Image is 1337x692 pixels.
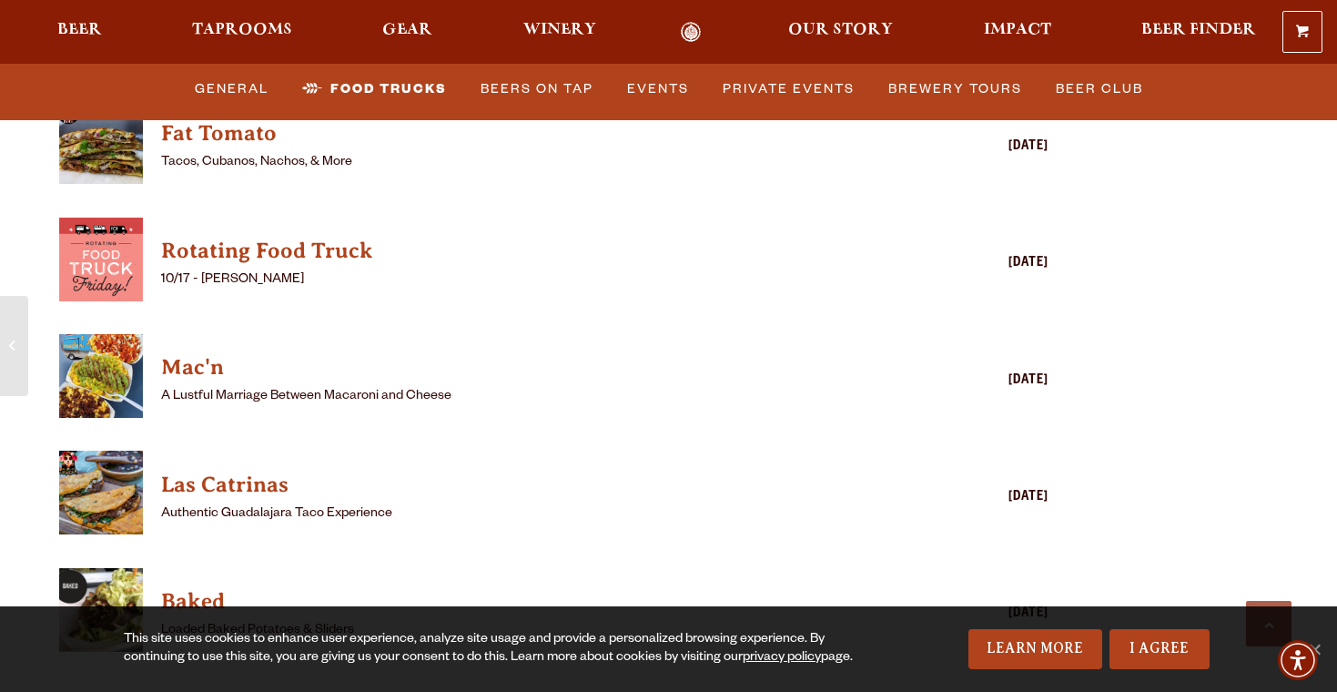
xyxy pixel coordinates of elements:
[161,116,895,152] a: View Fat Tomato details (opens in a new window)
[59,334,143,428] a: View Mac'n details (opens in a new window)
[620,68,696,110] a: Events
[161,504,895,525] p: Authentic Guadalajara Taco Experience
[903,253,1048,275] div: [DATE]
[124,631,871,667] div: This site uses cookies to enhance user experience, analyze site usage and provide a personalized ...
[903,371,1048,392] div: [DATE]
[161,587,895,616] h4: Baked
[903,487,1048,509] div: [DATE]
[370,22,444,43] a: Gear
[788,23,893,37] span: Our Story
[57,23,102,37] span: Beer
[161,584,895,620] a: View Baked details (opens in a new window)
[473,68,601,110] a: Beers on Tap
[59,218,143,311] a: View Rotating Food Truck details (opens in a new window)
[968,629,1102,669] a: Learn More
[46,22,114,43] a: Beer
[161,233,895,270] a: View Rotating Food Truck details (opens in a new window)
[1048,68,1150,110] a: Beer Club
[1278,640,1318,680] div: Accessibility Menu
[59,568,143,652] img: thumbnail food truck
[1109,629,1210,669] a: I Agree
[59,451,143,534] img: thumbnail food truck
[161,152,895,174] p: Tacos, Cubanos, Nachos, & More
[161,353,895,382] h4: Mac'n
[776,22,905,43] a: Our Story
[903,137,1048,158] div: [DATE]
[984,23,1051,37] span: Impact
[59,100,143,194] a: View Fat Tomato details (opens in a new window)
[382,23,432,37] span: Gear
[1129,22,1268,43] a: Beer Finder
[656,22,724,43] a: Odell Home
[903,604,1048,626] div: [DATE]
[161,386,895,408] p: A Lustful Marriage Between Macaroni and Cheese
[161,119,895,148] h4: Fat Tomato
[161,467,895,504] a: View Las Catrinas details (opens in a new window)
[295,68,454,110] a: Food Trucks
[161,237,895,266] h4: Rotating Food Truck
[161,270,895,291] p: 10/17 - [PERSON_NAME]
[1141,23,1256,37] span: Beer Finder
[161,350,895,386] a: View Mac'n details (opens in a new window)
[161,471,895,500] h4: Las Catrinas
[1246,601,1291,646] a: Scroll to top
[180,22,304,43] a: Taprooms
[972,22,1063,43] a: Impact
[523,23,596,37] span: Winery
[59,334,143,418] img: thumbnail food truck
[59,218,143,301] img: thumbnail food truck
[59,568,143,662] a: View Baked details (opens in a new window)
[512,22,608,43] a: Winery
[192,23,292,37] span: Taprooms
[187,68,276,110] a: General
[715,68,862,110] a: Private Events
[59,451,143,544] a: View Las Catrinas details (opens in a new window)
[881,68,1029,110] a: Brewery Tours
[59,100,143,184] img: thumbnail food truck
[743,651,821,666] a: privacy policy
